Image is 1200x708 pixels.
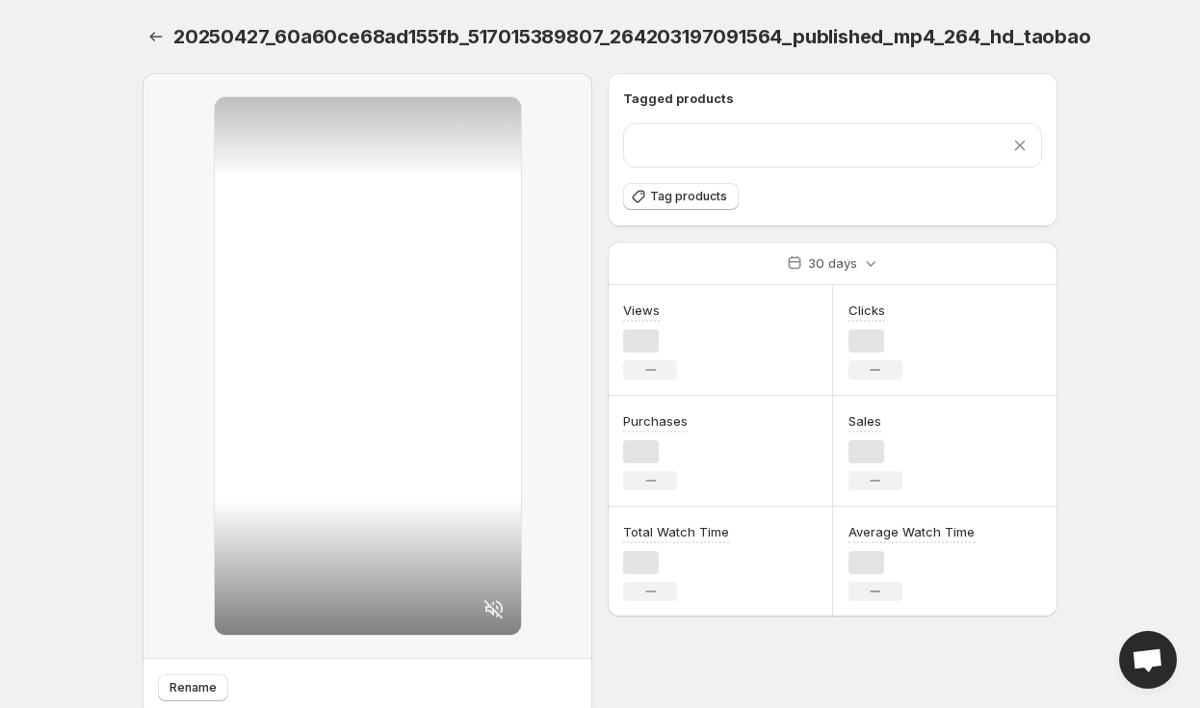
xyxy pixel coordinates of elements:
[173,25,1091,48] span: 20250427_60a60ce68ad155fb_517015389807_264203197091564_published_mp4_264_hd_taobao
[848,301,885,320] h3: Clicks
[808,253,857,273] p: 30 days
[623,522,729,541] h3: Total Watch Time
[623,89,1042,108] h6: Tagged products
[143,23,170,50] button: Settings
[623,411,688,431] h3: Purchases
[170,680,217,695] span: Rename
[158,674,228,701] button: Rename
[848,411,881,431] h3: Sales
[623,183,739,210] button: Tag products
[848,522,975,541] h3: Average Watch Time
[1119,631,1177,689] a: Open chat
[650,189,727,204] span: Tag products
[623,301,660,320] h3: Views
